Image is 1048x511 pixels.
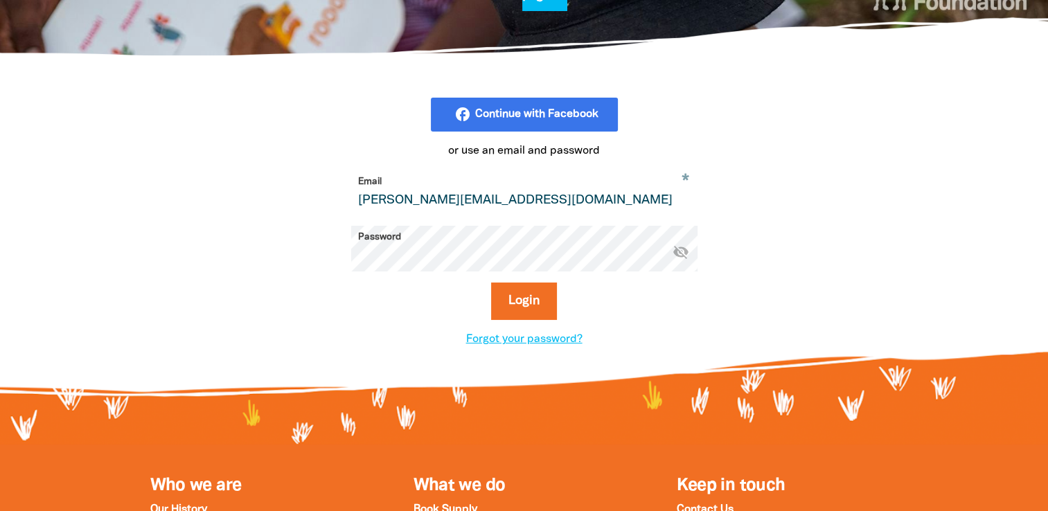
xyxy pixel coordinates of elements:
[351,143,698,159] p: or use an email and password
[150,478,242,494] a: Who we are
[413,478,505,494] a: What we do
[673,244,689,260] i: Hide password
[673,244,689,262] button: visibility_off
[676,478,785,494] span: Keep in touch
[454,106,604,123] i: facebook_rounded
[431,98,618,132] button: facebook_rounded Continue with Facebook
[466,334,583,344] a: Forgot your password?
[491,283,557,320] button: Login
